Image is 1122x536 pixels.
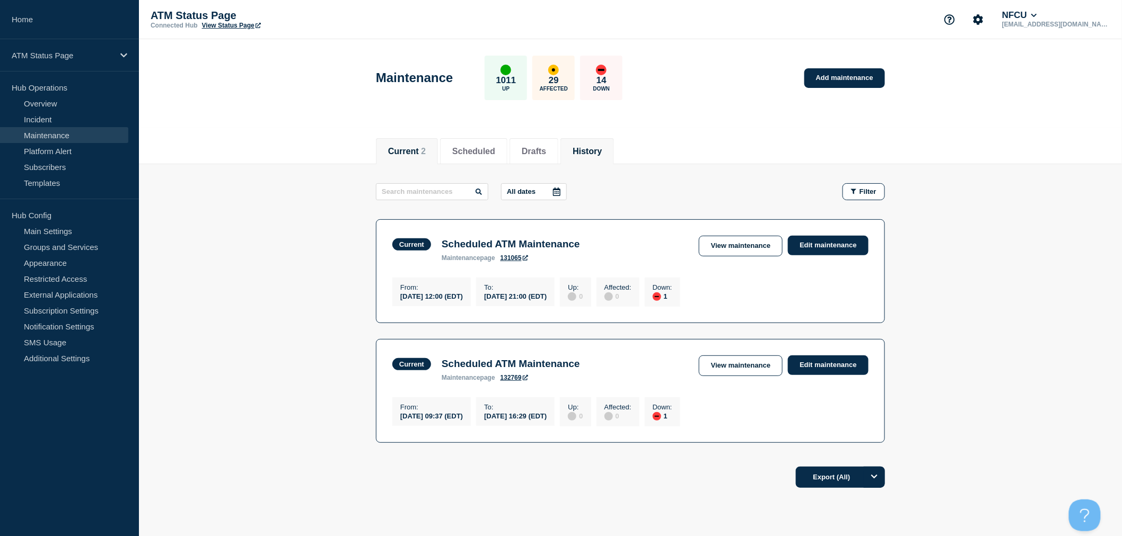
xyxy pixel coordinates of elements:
[484,403,547,411] p: To :
[843,183,885,200] button: Filter
[484,283,547,291] p: To :
[568,412,576,421] div: disabled
[442,254,480,262] span: maintenance
[452,147,495,156] button: Scheduled
[501,183,567,200] button: All dates
[442,374,480,381] span: maintenance
[597,75,607,86] p: 14
[796,467,885,488] button: Export (All)
[653,283,672,291] p: Down :
[604,403,632,411] p: Affected :
[400,291,463,300] div: [DATE] 12:00 (EDT)
[501,65,511,75] div: up
[399,360,424,368] div: Current
[604,412,613,421] div: disabled
[376,70,453,85] h1: Maintenance
[442,358,580,370] h3: Scheduled ATM Maintenance
[604,291,632,301] div: 0
[788,355,869,375] a: Edit maintenance
[501,254,528,262] a: 131065
[568,403,583,411] p: Up :
[442,238,580,250] h3: Scheduled ATM Maintenance
[788,236,869,255] a: Edit maintenance
[502,86,510,92] p: Up
[400,283,463,291] p: From :
[484,291,547,300] div: [DATE] 21:00 (EDT)
[1069,499,1101,531] iframe: Help Scout Beacon - Open
[939,8,961,31] button: Support
[501,374,528,381] a: 132769
[804,68,885,88] a: Add maintenance
[568,292,576,301] div: disabled
[400,411,463,420] div: [DATE] 09:37 (EDT)
[653,403,672,411] p: Down :
[421,147,426,156] span: 2
[699,236,783,256] a: View maintenance
[1000,10,1039,21] button: NFCU
[1000,21,1110,28] p: [EMAIL_ADDRESS][DOMAIN_NAME]
[568,411,583,421] div: 0
[573,147,602,156] button: History
[496,75,516,86] p: 1011
[596,65,607,75] div: down
[967,8,989,31] button: Account settings
[376,183,488,200] input: Search maintenances
[653,411,672,421] div: 1
[548,65,559,75] div: affected
[522,147,546,156] button: Drafts
[604,411,632,421] div: 0
[400,403,463,411] p: From :
[442,374,495,381] p: page
[388,147,426,156] button: Current 2
[151,22,198,29] p: Connected Hub
[653,412,661,421] div: down
[151,10,363,22] p: ATM Status Page
[860,187,876,195] span: Filter
[604,292,613,301] div: disabled
[549,75,559,86] p: 29
[864,467,885,488] button: Options
[540,86,568,92] p: Affected
[507,187,536,195] p: All dates
[568,283,583,291] p: Up :
[653,292,661,301] div: down
[202,22,261,29] a: View Status Page
[484,411,547,420] div: [DATE] 16:29 (EDT)
[699,355,783,376] a: View maintenance
[442,254,495,262] p: page
[593,86,610,92] p: Down
[399,240,424,248] div: Current
[12,51,113,60] p: ATM Status Page
[568,291,583,301] div: 0
[653,291,672,301] div: 1
[604,283,632,291] p: Affected :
